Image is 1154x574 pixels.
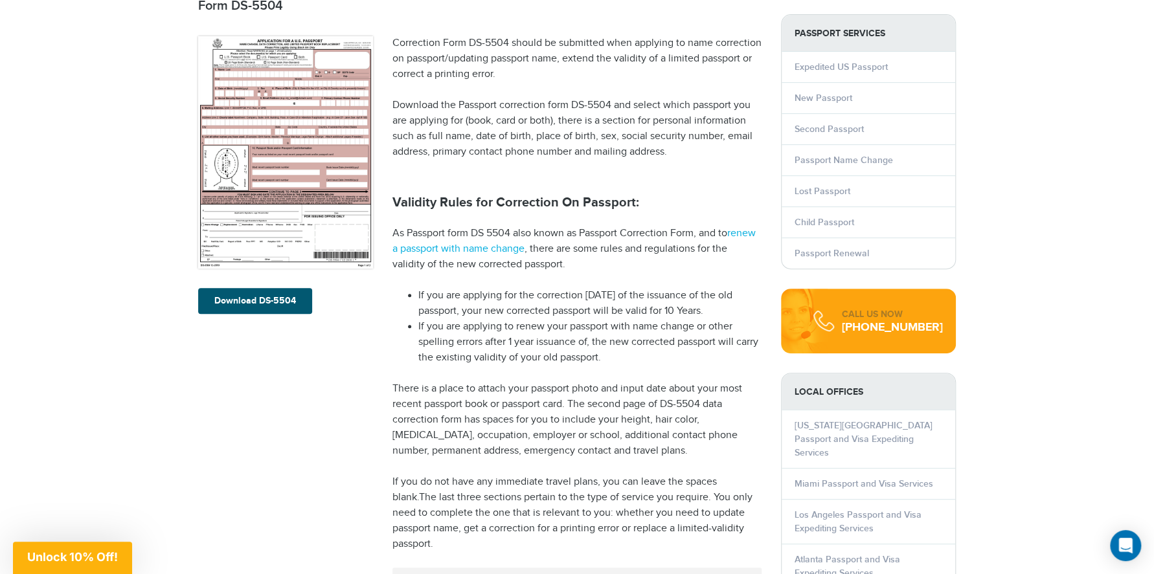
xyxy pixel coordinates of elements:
div: Open Intercom Messenger [1110,530,1141,561]
li: If you are applying for the correction [DATE] of the issuance of the old passport, your new corre... [418,288,762,319]
div: [PHONE_NUMBER] [842,321,943,334]
a: Download DS-5504 [198,288,312,314]
div: CALL US NOW [842,308,943,321]
strong: LOCAL OFFICES [782,373,955,410]
strong: Validity Rules for Correction On Passport: [392,195,639,210]
a: Child Passport [795,217,854,228]
p: If you do not have any immediate travel plans, you can leave the spaces blank.The last three sect... [392,474,762,552]
a: New Passport [795,93,852,104]
a: Miami Passport and Visa Services [795,478,933,489]
a: Second Passport [795,124,864,135]
a: Expedited US Passport [795,61,888,72]
iframe: Customer reviews powered by Trustpilot [392,175,762,188]
p: There is a place to attach your passport photo and input date about your most recent passport boo... [392,381,762,459]
p: Correction Form DS-5504 should be submitted when applying to name correction on passport/updating... [392,36,762,82]
a: renew a passport with name change [392,227,756,255]
a: Passport Name Change [795,155,893,166]
a: Lost Passport [795,186,850,197]
img: DS-5504 [198,36,373,269]
strong: PASSPORT SERVICES [782,15,955,52]
span: Unlock 10% Off! [27,550,118,564]
a: [US_STATE][GEOGRAPHIC_DATA] Passport and Visa Expediting Services [795,420,933,458]
a: Passport Renewal [795,248,869,259]
div: Unlock 10% Off! [13,542,132,574]
a: Los Angeles Passport and Visa Expediting Services [795,509,922,534]
li: If you are applying to renew your passport with name change or other spelling errors after 1 year... [418,319,762,366]
p: Download the Passport correction form DS-5504 and select which passport you are applying for (boo... [392,98,762,160]
p: As Passport form DS 5504 also known as Passport Correction Form, and to , there are some rules an... [392,226,762,272]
